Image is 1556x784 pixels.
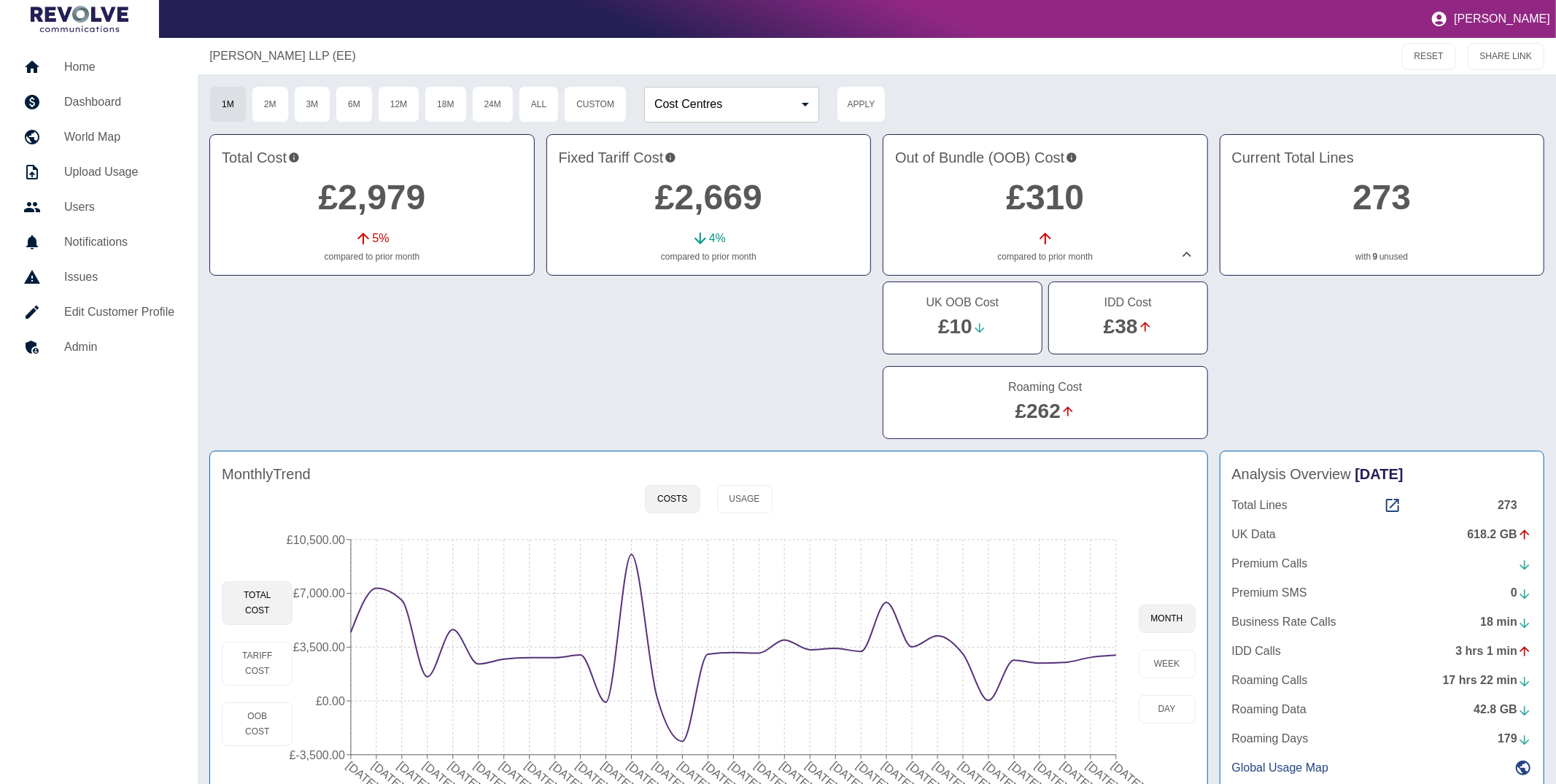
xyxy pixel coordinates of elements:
[252,86,289,123] button: 2M
[1232,672,1532,689] a: Roaming Calls17 hrs 22 min
[1498,497,1532,514] div: 273
[1006,178,1084,217] a: £310
[209,47,356,65] a: [PERSON_NAME] LLP (EE)
[31,6,128,32] img: Logo
[12,50,186,85] a: Home
[655,178,762,217] a: £2,669
[64,303,174,321] h5: Edit Customer Profile
[222,581,293,625] button: Total Cost
[12,190,186,225] a: Users
[1139,650,1196,678] button: week
[1352,178,1411,217] a: 273
[1232,643,1532,660] a: IDD Calls3 hrs 1 min
[938,315,972,338] a: £10
[1232,613,1336,631] p: Business Rate Calls
[12,295,186,330] a: Edit Customer Profile
[1373,250,1378,263] a: 9
[1232,672,1308,689] p: Roaming Calls
[472,86,514,123] button: 24M
[1232,250,1532,263] p: with unused
[895,147,1195,168] h4: Out of Bundle (OOB) Cost
[1232,613,1532,631] a: Business Rate Calls18 min
[1232,759,1329,777] p: Global Usage Map
[222,702,293,746] button: OOB Cost
[425,86,466,123] button: 18M
[1232,701,1532,718] a: Roaming Data42.8 GB
[559,250,859,263] p: compared to prior month
[12,260,186,295] a: Issues
[1468,43,1544,70] button: SHARE LINK
[293,641,345,653] tspan: £3,500.00
[837,86,886,123] button: Apply
[1232,730,1309,748] p: Roaming Days
[294,86,331,123] button: 3M
[222,250,522,263] p: compared to prior month
[1104,294,1152,311] h5: IDD Cost
[1232,526,1276,543] p: UK Data
[316,695,345,707] tspan: £0.00
[1232,730,1532,748] a: Roaming Days179
[1454,12,1550,26] p: [PERSON_NAME]
[717,485,773,513] button: Usage
[12,155,186,190] a: Upload Usage
[12,330,186,365] a: Admin
[209,86,247,123] button: 1M
[519,86,559,123] button: All
[293,587,345,599] tspan: £7,000.00
[1104,315,1138,338] a: £38
[1232,643,1282,660] p: IDD Calls
[1232,497,1288,514] p: Total Lines
[926,294,999,311] h5: UK OOB Cost
[64,163,174,181] h5: Upload Usage
[1480,613,1532,631] div: 18 min
[645,485,700,513] button: Costs
[1015,400,1061,422] a: £262
[64,338,174,356] h5: Admin
[378,86,419,123] button: 12M
[288,147,300,168] svg: This is the total charges incurred over 1 months
[1232,497,1532,514] a: Total Lines273
[372,230,389,247] p: 5 %
[64,128,174,146] h5: World Map
[222,147,522,168] h4: Total Cost
[12,225,186,260] a: Notifications
[1232,555,1308,573] p: Premium Calls
[64,58,174,76] h5: Home
[287,534,345,546] tspan: £10,500.00
[1402,43,1456,70] button: RESET
[12,120,186,155] a: World Map
[64,268,174,286] h5: Issues
[709,230,726,247] p: 4 %
[64,233,174,251] h5: Notifications
[222,463,311,485] h4: Monthly Trend
[64,198,174,216] h5: Users
[1425,4,1556,34] button: [PERSON_NAME]
[64,93,174,111] h5: Dashboard
[318,178,425,217] a: £2,979
[1232,584,1307,602] p: Premium SMS
[1232,701,1307,718] p: Roaming Data
[1456,643,1532,660] div: 3 hrs 1 min
[1232,526,1532,543] a: UK Data618.2 GB
[1139,695,1196,723] button: day
[1498,730,1532,748] div: 179
[1232,759,1532,777] a: Global Usage Map
[336,86,373,123] button: 6M
[1355,466,1404,482] span: [DATE]
[1474,701,1532,718] div: 42.8 GB
[1232,147,1532,168] h4: Current Total Lines
[1443,672,1532,689] div: 17 hrs 22 min
[1066,147,1077,168] svg: Costs outside of your fixed tariff
[1232,555,1532,573] a: Premium Calls
[1008,379,1082,396] h5: Roaming Cost
[665,147,676,168] svg: This is your recurring contracted cost
[559,147,859,168] h4: Fixed Tariff Cost
[12,85,186,120] a: Dashboard
[1232,463,1532,485] h4: Analysis Overview
[290,749,346,761] tspan: £-3,500.00
[1511,584,1532,602] div: 0
[1468,526,1532,543] div: 618.2 GB
[222,642,293,686] button: Tariff Cost
[1232,584,1532,602] a: Premium SMS0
